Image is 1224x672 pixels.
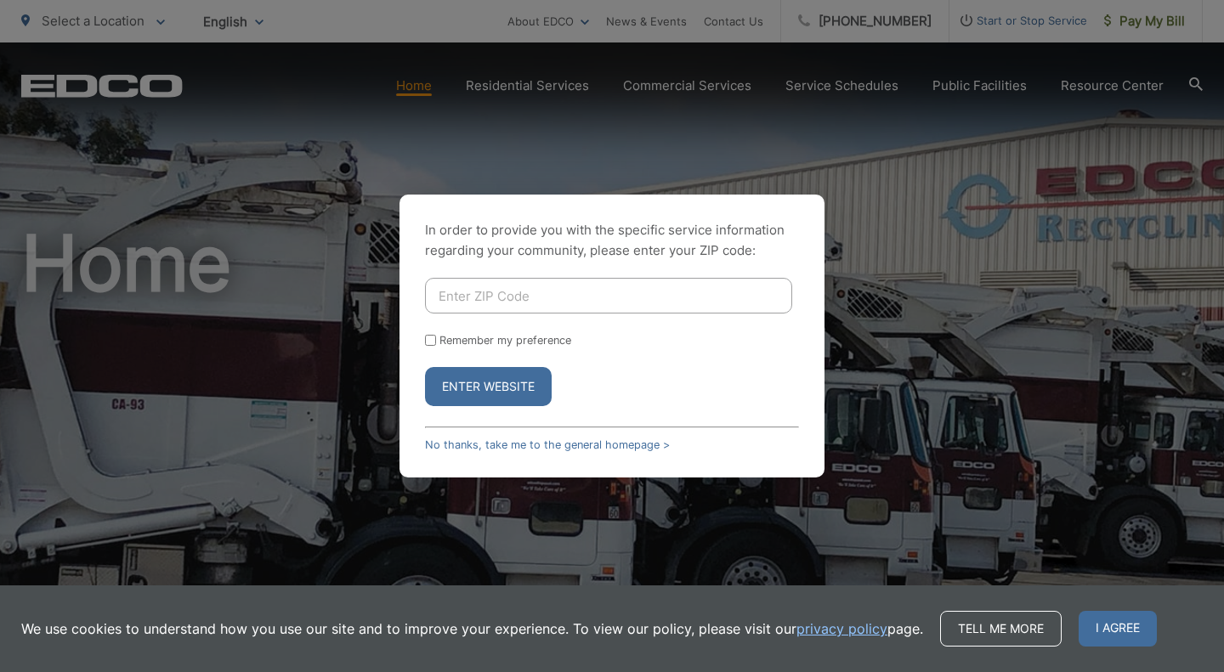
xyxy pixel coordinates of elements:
[940,611,1062,647] a: Tell me more
[425,438,670,451] a: No thanks, take me to the general homepage >
[1079,611,1157,647] span: I agree
[21,618,923,639] p: We use cookies to understand how you use our site and to improve your experience. To view our pol...
[796,618,887,639] a: privacy policy
[425,278,792,313] input: Enter ZIP Code
[439,334,571,347] label: Remember my preference
[425,367,552,406] button: Enter Website
[425,220,799,261] p: In order to provide you with the specific service information regarding your community, please en...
